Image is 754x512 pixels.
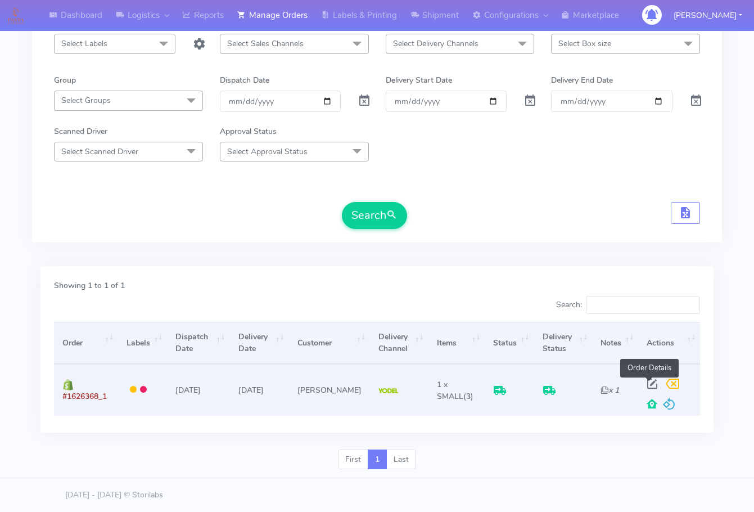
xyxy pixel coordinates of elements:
[368,450,387,470] a: 1
[289,364,370,415] td: [PERSON_NAME]
[227,146,308,157] span: Select Approval Status
[167,322,229,364] th: Dispatch Date: activate to sort column ascending
[220,74,269,86] label: Dispatch Date
[556,296,700,314] label: Search:
[229,322,288,364] th: Delivery Date: activate to sort column ascending
[393,38,478,49] span: Select Delivery Channels
[220,125,277,137] label: Approval Status
[54,322,118,364] th: Order: activate to sort column ascending
[54,125,107,137] label: Scanned Driver
[342,202,407,229] button: Search
[558,38,611,49] span: Select Box size
[586,296,700,314] input: Search:
[437,379,463,402] span: 1 x SMALL
[665,4,751,27] button: [PERSON_NAME]
[62,379,74,390] img: shopify.png
[428,322,485,364] th: Items: activate to sort column ascending
[289,322,370,364] th: Customer: activate to sort column ascending
[61,38,107,49] span: Select Labels
[167,364,229,415] td: [DATE]
[229,364,288,415] td: [DATE]
[638,322,700,364] th: Actions: activate to sort column ascending
[551,74,613,86] label: Delivery End Date
[534,322,592,364] th: Delivery Status: activate to sort column ascending
[485,322,534,364] th: Status: activate to sort column ascending
[61,146,138,157] span: Select Scanned Driver
[62,391,107,402] span: #1626368_1
[592,322,638,364] th: Notes: activate to sort column ascending
[54,74,76,86] label: Group
[54,280,125,291] label: Showing 1 to 1 of 1
[227,38,304,49] span: Select Sales Channels
[61,95,111,106] span: Select Groups
[118,322,167,364] th: Labels: activate to sort column ascending
[601,385,619,396] i: x 1
[370,322,428,364] th: Delivery Channel: activate to sort column ascending
[378,388,398,394] img: Yodel
[386,74,452,86] label: Delivery Start Date
[437,379,473,402] span: (3)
